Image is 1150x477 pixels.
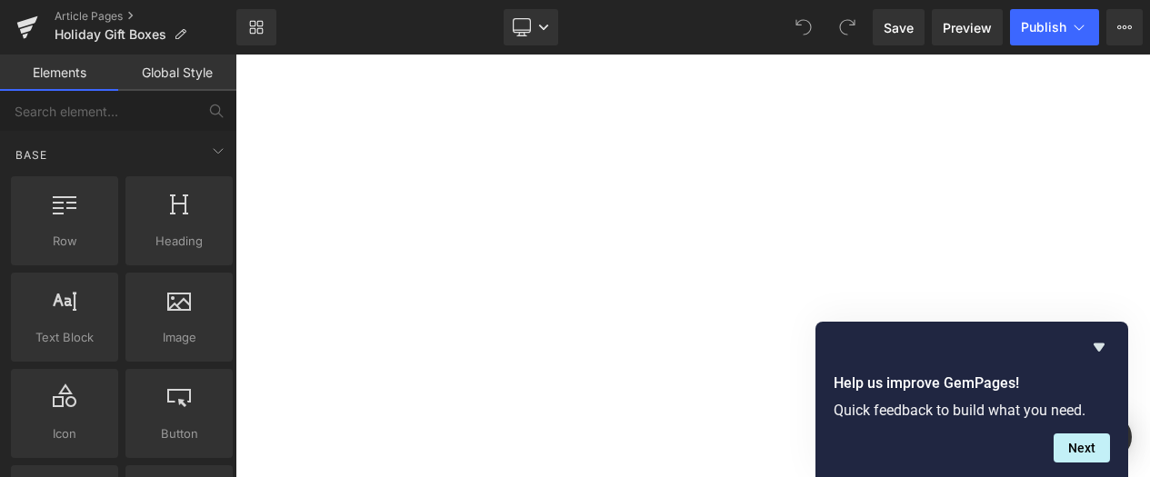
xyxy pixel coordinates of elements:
[1054,433,1110,462] button: Next question
[131,424,227,443] span: Button
[1106,9,1143,45] button: More
[131,232,227,251] span: Heading
[785,9,822,45] button: Undo
[943,18,992,37] span: Preview
[1010,9,1099,45] button: Publish
[834,373,1110,394] h2: Help us improve GemPages!
[16,424,113,443] span: Icon
[16,232,113,251] span: Row
[118,55,236,91] a: Global Style
[236,9,276,45] a: New Library
[131,328,227,347] span: Image
[14,146,49,164] span: Base
[16,328,113,347] span: Text Block
[55,9,236,24] a: Article Pages
[834,402,1110,419] p: Quick feedback to build what you need.
[834,336,1110,462] div: Help us improve GemPages!
[884,18,914,37] span: Save
[932,9,1003,45] a: Preview
[55,27,166,42] span: Holiday Gift Boxes
[829,9,865,45] button: Redo
[1021,20,1066,35] span: Publish
[1088,336,1110,358] button: Hide survey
